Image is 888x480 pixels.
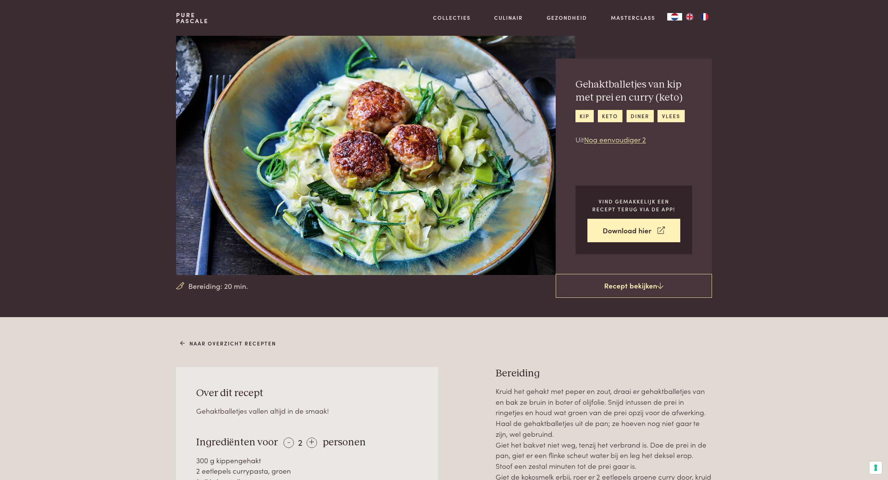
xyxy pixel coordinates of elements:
div: 300 g kippengehakt [196,455,418,466]
h3: Over dit recept [196,387,418,400]
a: Nog eenvoudiger 2 [584,134,646,144]
div: 2 eetlepels currypasta, groen [196,465,418,476]
h2: Gehaktballetjes van kip met prei en curry (keto) [575,78,692,104]
a: Gezondheid [547,14,587,22]
a: diner [627,110,654,122]
a: PurePascale [176,12,208,24]
a: NL [667,13,682,20]
div: - [283,438,294,448]
span: personen [323,437,366,448]
div: Language [667,13,682,20]
a: EN [682,13,697,20]
img: Gehaktballetjes van kip met prei en curry (keto) [176,36,575,275]
button: Uw voorkeuren voor toestemming voor trackingtechnologieën [869,461,882,474]
p: Vind gemakkelijk een recept terug via de app! [587,198,680,213]
a: Masterclass [611,14,655,22]
div: Gehaktballetjes vallen altijd in de smaak! [196,405,418,416]
p: Uit [575,134,692,145]
a: Culinair [494,14,523,22]
a: Recept bekijken [556,274,712,298]
a: Download hier [587,219,680,242]
span: Ingrediënten voor [196,437,278,448]
a: keto [598,110,622,122]
div: + [307,438,317,448]
span: 2 [298,436,302,448]
a: kip [575,110,594,122]
span: Bereiding: 20 min. [188,281,248,291]
h3: Bereiding [496,367,712,380]
aside: Language selected: Nederlands [667,13,712,20]
ul: Language list [682,13,712,20]
a: vlees [658,110,684,122]
a: Collecties [433,14,471,22]
a: FR [697,13,712,20]
a: Naar overzicht recepten [180,340,276,347]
